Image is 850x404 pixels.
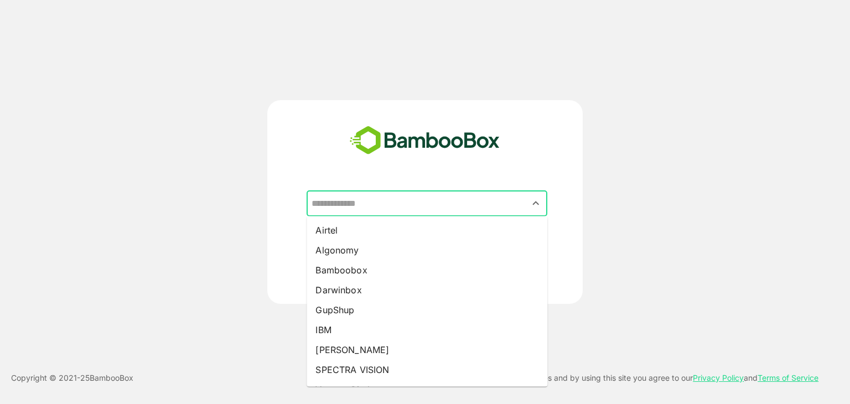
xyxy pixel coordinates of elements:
li: [PERSON_NAME] [307,340,547,360]
li: GupShup [307,300,547,320]
li: VantageCircle [307,380,547,400]
a: Terms of Service [758,373,818,382]
li: Bamboobox [307,260,547,280]
li: SPECTRA VISION [307,360,547,380]
p: Copyright © 2021- 25 BambooBox [11,371,133,385]
li: IBM [307,320,547,340]
li: Algonomy [307,240,547,260]
li: Darwinbox [307,280,547,300]
p: This site uses cookies and by using this site you agree to our and [473,371,818,385]
a: Privacy Policy [693,373,744,382]
button: Close [528,196,543,211]
li: Airtel [307,220,547,240]
img: bamboobox [344,122,506,159]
